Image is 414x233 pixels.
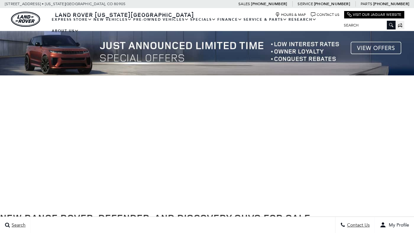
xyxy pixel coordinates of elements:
[386,222,409,228] span: My Profile
[51,14,93,25] a: EXPRESS STORE
[10,222,26,228] span: Search
[347,12,401,17] a: Visit Our Jaguar Website
[361,2,372,6] span: Parts
[51,25,80,37] a: About Us
[251,1,287,6] a: [PHONE_NUMBER]
[93,14,133,25] a: New Vehicles
[311,12,339,17] a: Contact Us
[339,21,396,29] input: Search
[345,222,370,228] span: Contact Us
[133,14,190,25] a: Pre-Owned Vehicles
[55,11,194,18] span: Land Rover [US_STATE][GEOGRAPHIC_DATA]
[275,12,306,17] a: Hours & Map
[51,14,339,37] nav: Main Navigation
[11,12,40,27] a: land-rover
[51,11,198,18] a: Land Rover [US_STATE][GEOGRAPHIC_DATA]
[5,2,125,6] a: [STREET_ADDRESS] • [US_STATE][GEOGRAPHIC_DATA], CO 80905
[190,14,217,25] a: Specials
[373,1,409,6] a: [PHONE_NUMBER]
[217,14,243,25] a: Finance
[288,14,317,25] a: Research
[298,2,313,6] span: Service
[314,1,350,6] a: [PHONE_NUMBER]
[11,12,40,27] img: Land Rover
[243,14,288,25] a: Service & Parts
[375,217,414,233] button: user-profile-menu
[238,2,250,6] span: Sales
